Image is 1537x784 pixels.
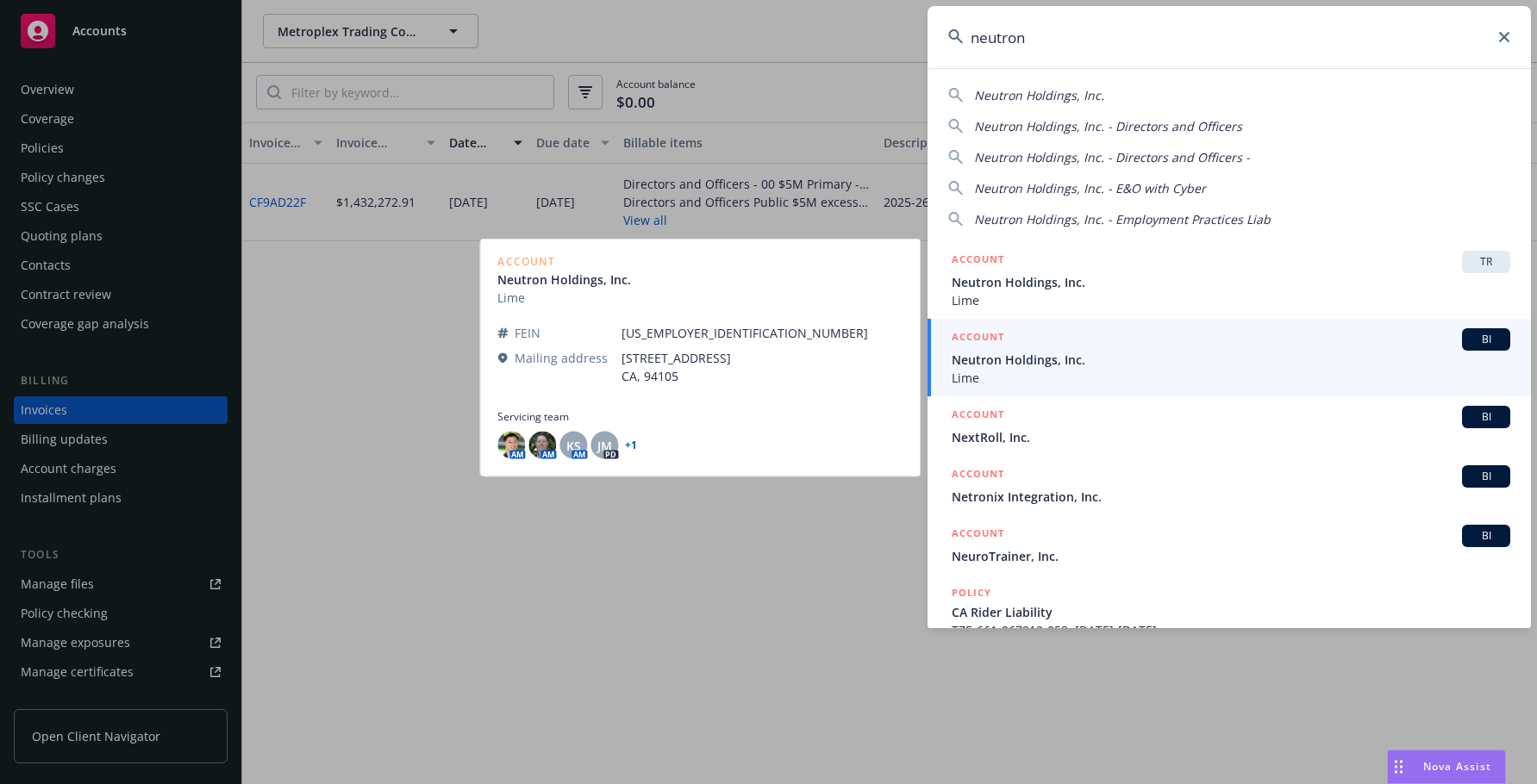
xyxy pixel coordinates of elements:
a: ACCOUNTBINetronix Integration, Inc. [928,456,1531,515]
span: Neutron Holdings, Inc. - Directors and Officers [974,118,1242,134]
a: ACCOUNTTRNeutron Holdings, Inc.Lime [928,241,1531,319]
span: BI [1469,332,1503,347]
span: Lime [952,291,1510,309]
h5: ACCOUNT [952,525,1004,545]
h5: ACCOUNT [952,406,1004,426]
span: Neutron Holdings, Inc. - Directors and Officers - [974,149,1250,165]
h5: ACCOUNT [952,328,1004,349]
span: Neutron Holdings, Inc. [952,351,1510,369]
span: TR [1469,254,1503,270]
span: BI [1469,469,1503,484]
span: TZE-661-067212-053, [DATE]-[DATE] [952,621,1510,639]
a: ACCOUNTBINeutron Holdings, Inc.Lime [928,319,1531,396]
button: Nova Assist [1387,750,1506,784]
a: ACCOUNTBINeuroTrainer, Inc. [928,515,1531,575]
span: Neutron Holdings, Inc. [952,273,1510,291]
span: CA Rider Liability [952,603,1510,621]
h5: ACCOUNT [952,465,1004,486]
h5: POLICY [952,584,991,601]
span: NeuroTrainer, Inc. [952,547,1510,565]
span: Neutron Holdings, Inc. - E&O with Cyber [974,180,1206,196]
a: POLICYCA Rider LiabilityTZE-661-067212-053, [DATE]-[DATE] [928,575,1531,649]
a: ACCOUNTBINextRoll, Inc. [928,396,1531,456]
span: Neutron Holdings, Inc. - Employment Practices Liab [974,211,1271,227]
span: BI [1469,528,1503,544]
span: Nova Assist [1423,759,1491,774]
span: NextRoll, Inc. [952,428,1510,446]
h5: ACCOUNT [952,251,1004,271]
span: Neutron Holdings, Inc. [974,87,1104,103]
div: Drag to move [1388,750,1409,783]
span: Netronix Integration, Inc. [952,488,1510,506]
span: BI [1469,409,1503,425]
input: Search... [928,6,1531,68]
span: Lime [952,369,1510,387]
